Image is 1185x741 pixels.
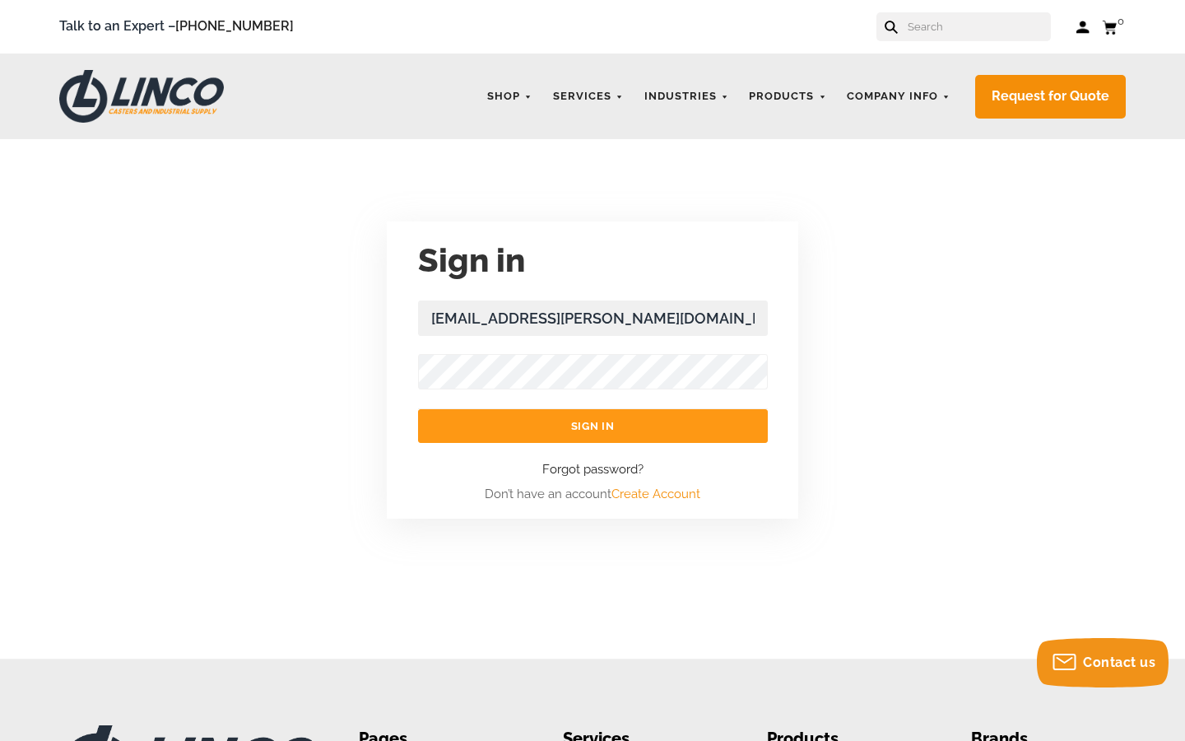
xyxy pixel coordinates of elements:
a: Industries [636,81,737,113]
span: Talk to an Expert – [59,16,294,38]
a: Services [545,81,632,113]
a: Create Account [611,487,700,501]
a: [PHONE_NUMBER] [175,18,294,34]
a: Request for Quote [975,75,1126,119]
a: 0 [1102,16,1126,37]
a: Shop [479,81,541,113]
button: Contact us [1037,638,1169,687]
a: Company Info [839,81,959,113]
input: Sign in [418,409,768,443]
span: Don’t have an account [485,484,700,505]
a: Forgot password? [542,459,644,480]
a: Products [741,81,834,113]
img: LINCO CASTERS & INDUSTRIAL SUPPLY [59,70,224,123]
h2: Sign in [418,236,768,284]
a: Log in [1076,19,1090,35]
input: Search [906,12,1051,41]
span: Contact us [1083,655,1155,670]
span: 0 [1118,15,1124,27]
